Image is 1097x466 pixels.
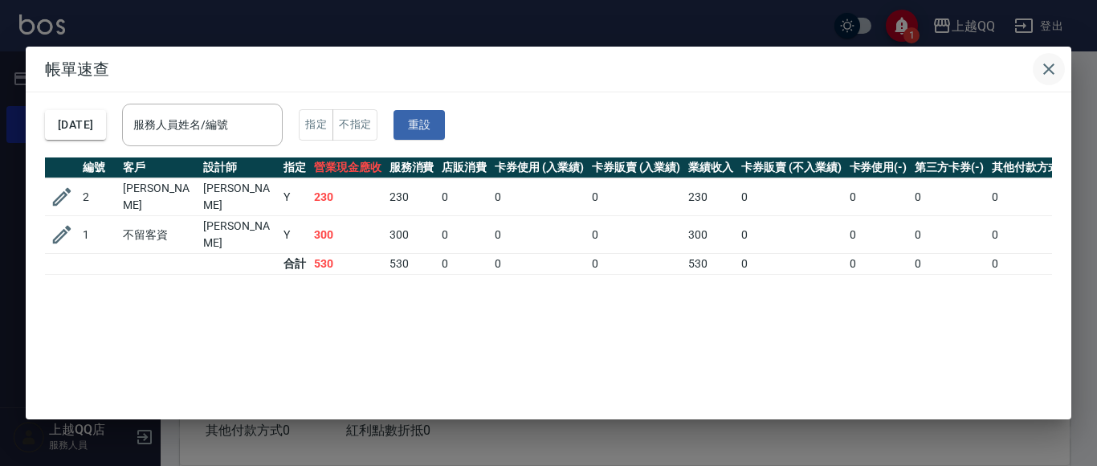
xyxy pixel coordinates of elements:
[911,178,988,216] td: 0
[737,254,845,275] td: 0
[279,157,310,178] th: 指定
[846,157,911,178] th: 卡券使用(-)
[846,254,911,275] td: 0
[491,178,588,216] td: 0
[491,157,588,178] th: 卡券使用 (入業績)
[911,157,988,178] th: 第三方卡券(-)
[988,157,1076,178] th: 其他付款方式(-)
[310,216,385,254] td: 300
[199,178,279,216] td: [PERSON_NAME]
[438,254,491,275] td: 0
[588,254,685,275] td: 0
[988,178,1076,216] td: 0
[684,178,737,216] td: 230
[119,216,199,254] td: 不留客資
[310,157,385,178] th: 營業現金應收
[737,216,845,254] td: 0
[385,216,438,254] td: 300
[279,178,310,216] td: Y
[119,178,199,216] td: [PERSON_NAME]
[79,216,119,254] td: 1
[588,216,685,254] td: 0
[737,178,845,216] td: 0
[26,47,1071,92] h2: 帳單速查
[684,216,737,254] td: 300
[394,110,445,140] button: 重設
[988,254,1076,275] td: 0
[310,178,385,216] td: 230
[310,254,385,275] td: 530
[684,254,737,275] td: 530
[332,109,377,141] button: 不指定
[199,157,279,178] th: 設計師
[988,216,1076,254] td: 0
[588,157,685,178] th: 卡券販賣 (入業績)
[846,178,911,216] td: 0
[438,157,491,178] th: 店販消費
[385,157,438,178] th: 服務消費
[911,216,988,254] td: 0
[385,254,438,275] td: 530
[199,216,279,254] td: [PERSON_NAME]
[491,216,588,254] td: 0
[438,178,491,216] td: 0
[45,110,106,140] button: [DATE]
[684,157,737,178] th: 業績收入
[491,254,588,275] td: 0
[119,157,199,178] th: 客戶
[588,178,685,216] td: 0
[438,216,491,254] td: 0
[911,254,988,275] td: 0
[299,109,333,141] button: 指定
[79,157,119,178] th: 編號
[79,178,119,216] td: 2
[279,254,310,275] td: 合計
[846,216,911,254] td: 0
[279,216,310,254] td: Y
[737,157,845,178] th: 卡券販賣 (不入業績)
[385,178,438,216] td: 230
